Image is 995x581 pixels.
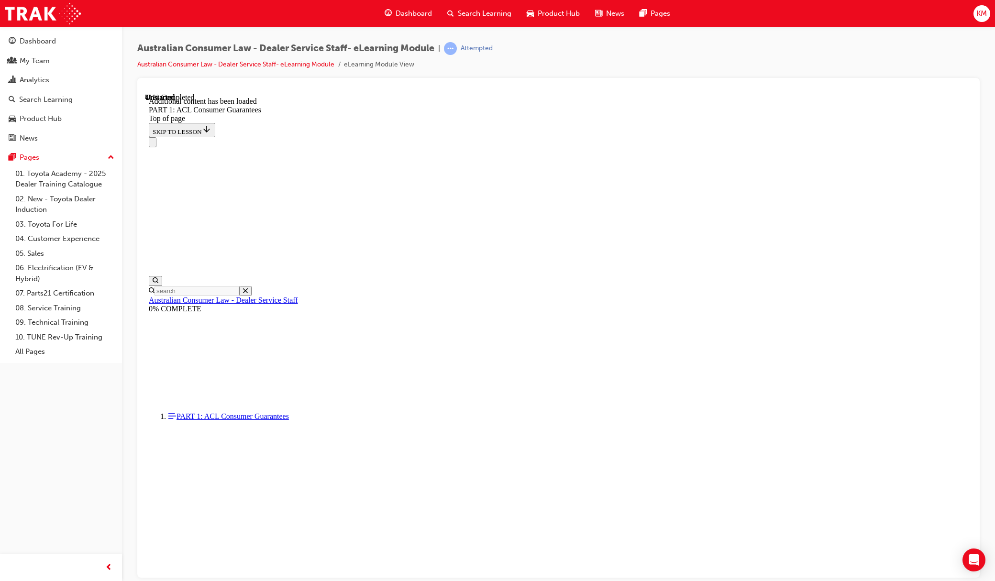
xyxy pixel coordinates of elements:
a: news-iconNews [587,4,632,23]
a: Product Hub [4,110,118,128]
a: 07. Parts21 Certification [11,286,118,301]
a: My Team [4,52,118,70]
span: SKIP TO LESSON [8,35,66,42]
span: Pages [651,8,670,19]
a: car-iconProduct Hub [519,4,587,23]
span: pages-icon [9,153,16,162]
a: guage-iconDashboard [377,4,440,23]
div: Dashboard [20,36,56,47]
div: 0% COMPLETE [4,211,823,220]
span: car-icon [9,115,16,123]
a: News [4,130,118,147]
a: 03. Toyota For Life [11,217,118,232]
div: Analytics [20,75,49,86]
span: Search Learning [458,8,511,19]
span: search-icon [447,8,454,20]
a: 10. TUNE Rev-Up Training [11,330,118,345]
div: Attempted [461,44,493,53]
a: All Pages [11,344,118,359]
span: Dashboard [396,8,432,19]
button: SKIP TO LESSON [4,30,70,44]
span: News [606,8,624,19]
span: up-icon [108,152,114,164]
span: news-icon [9,134,16,143]
div: Pages [20,152,39,163]
span: car-icon [527,8,534,20]
span: search-icon [9,96,15,104]
span: KM [976,8,987,19]
a: Dashboard [4,33,118,50]
span: Product Hub [538,8,580,19]
a: 01. Toyota Academy - 2025 Dealer Training Catalogue [11,166,118,192]
div: Additional content has been loaded [4,4,823,12]
a: 06. Electrification (EV & Hybrid) [11,261,118,286]
span: guage-icon [9,37,16,46]
button: Pages [4,149,118,166]
div: Top of page [4,21,823,30]
span: | [438,43,440,54]
a: Search Learning [4,91,118,109]
a: Australian Consumer Law - Dealer Service Staff- eLearning Module [137,60,334,68]
a: Australian Consumer Law - Dealer Service Staff [4,203,153,211]
span: chart-icon [9,76,16,85]
a: pages-iconPages [632,4,678,23]
span: people-icon [9,57,16,66]
span: pages-icon [640,8,647,20]
button: Close search menu [94,193,107,203]
span: learningRecordVerb_ATTEMPT-icon [444,42,457,55]
button: Open search menu [4,183,17,193]
div: Search Learning [19,94,73,105]
a: 09. Technical Training [11,315,118,330]
span: Australian Consumer Law - Dealer Service Staff- eLearning Module [137,43,434,54]
button: Close navigation menu [4,44,11,54]
li: eLearning Module View [344,59,414,70]
a: 04. Customer Experience [11,231,118,246]
a: 08. Service Training [11,301,118,316]
div: News [20,133,38,144]
span: prev-icon [105,562,112,574]
button: DashboardMy TeamAnalyticsSearch LearningProduct HubNews [4,31,118,149]
span: guage-icon [385,8,392,20]
button: KM [973,5,990,22]
div: Open Intercom Messenger [962,548,985,571]
a: 05. Sales [11,246,118,261]
input: Search [10,193,94,203]
span: news-icon [595,8,602,20]
div: PART 1: ACL Consumer Guarantees [4,12,823,21]
a: Analytics [4,71,118,89]
div: My Team [20,55,50,66]
img: Trak [5,3,81,24]
div: Product Hub [20,113,62,124]
a: 02. New - Toyota Dealer Induction [11,192,118,217]
a: search-iconSearch Learning [440,4,519,23]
